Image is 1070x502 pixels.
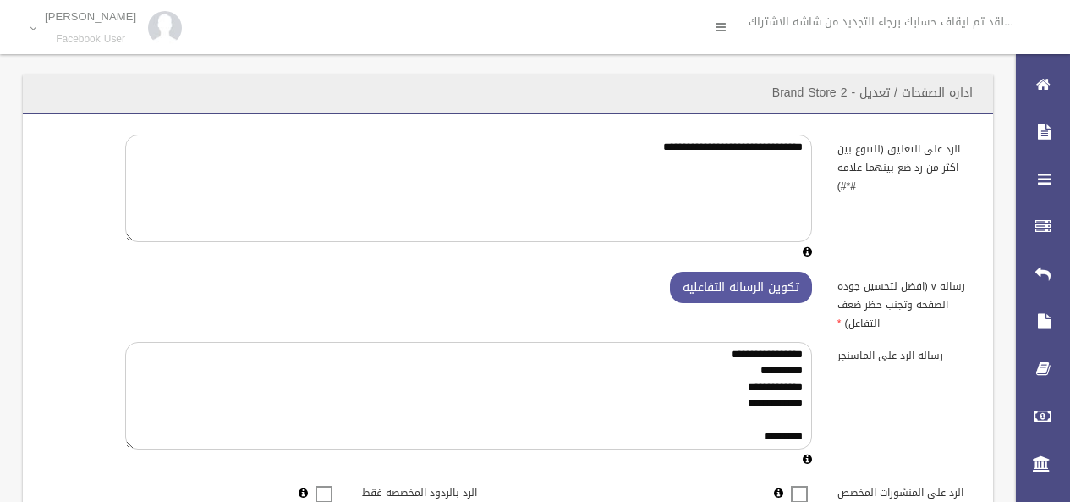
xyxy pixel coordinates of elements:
button: تكوين الرساله التفاعليه [670,272,812,303]
p: [PERSON_NAME] [45,10,136,23]
label: رساله v (افضل لتحسين جوده الصفحه وتجنب حظر ضعف التفاعل) [825,272,983,333]
img: 84628273_176159830277856_972693363922829312_n.jpg [148,11,182,45]
header: اداره الصفحات / تعديل - Brand Store 2 [752,76,993,109]
small: Facebook User [45,33,136,46]
label: الرد على التعليق (للتنوع بين اكثر من رد ضع بينهما علامه #*#) [825,135,983,196]
label: رساله الرد على الماسنجر [825,342,983,366]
